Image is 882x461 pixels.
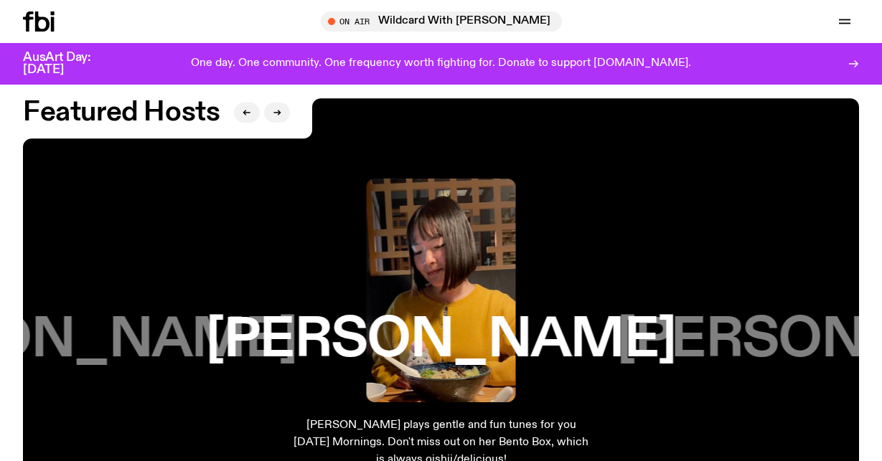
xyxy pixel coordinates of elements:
[191,57,691,70] p: One day. One community. One frequency worth fighting for. Donate to support [DOMAIN_NAME].
[23,100,220,125] h2: Featured Hosts
[23,52,115,76] h3: AusArt Day: [DATE]
[321,11,562,32] button: On AirWildcard With [PERSON_NAME]
[206,313,676,368] h3: [PERSON_NAME]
